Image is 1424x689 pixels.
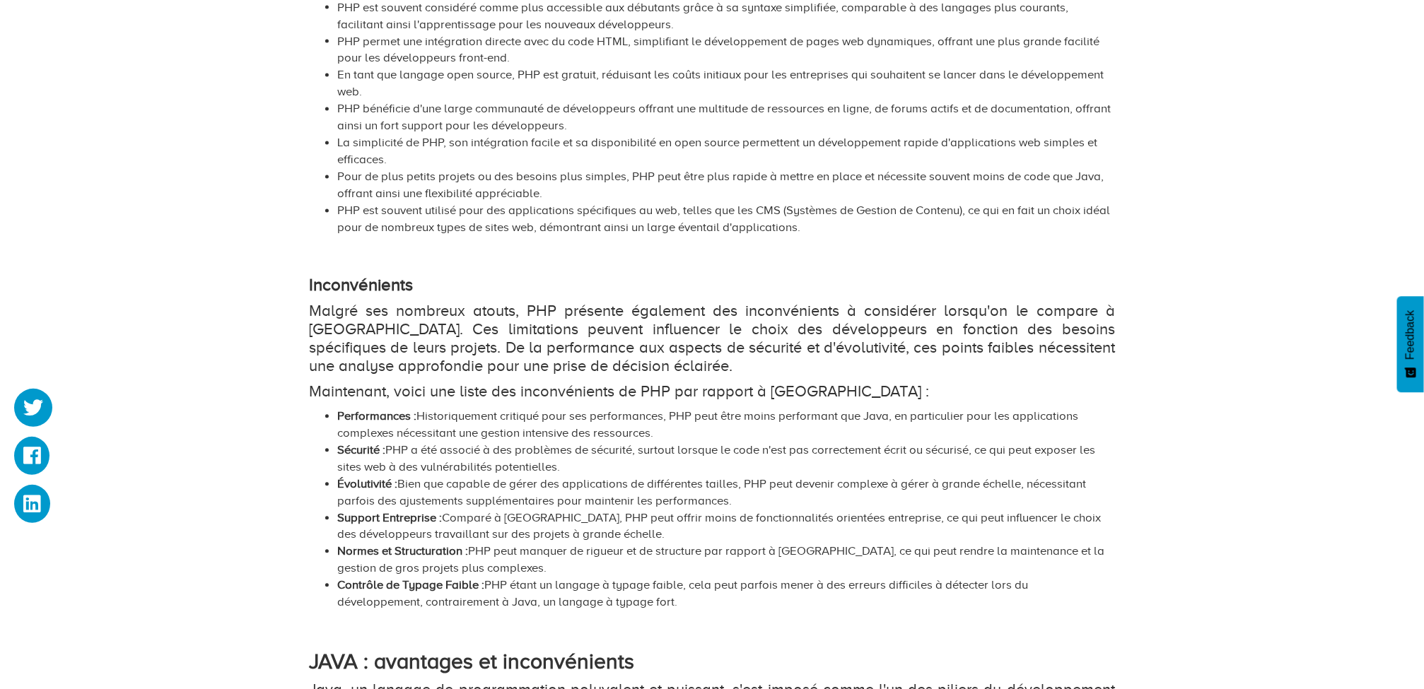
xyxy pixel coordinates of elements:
[337,135,1115,169] li: La simplicité de PHP, son intégration facile et sa disponibilité en open source permettent un dév...
[337,410,416,423] strong: Performances :
[309,383,1115,401] p: Maintenant, voici une liste des inconvénients de PHP par rapport à [GEOGRAPHIC_DATA] :
[1397,296,1424,392] button: Feedback - Afficher l’enquête
[1133,457,1416,627] iframe: Drift Widget Chat Window
[337,478,397,491] strong: Évolutivité :
[337,33,1115,67] li: PHP permet une intégration directe avec du code HTML, simplifiant le développement de pages web d...
[337,512,442,525] strong: Support Entreprise :
[337,169,1115,203] li: Pour de plus petits projets ou des besoins plus simples, PHP peut être plus rapide à mettre en pl...
[337,444,385,457] strong: Sécurité :
[337,442,1115,476] li: PHP a été associé à des problèmes de sécurité, surtout lorsque le code n'est pas correctement écr...
[337,203,1115,237] li: PHP est souvent utilisé pour des applications spécifiques au web, telles que les CMS (Systèmes de...
[337,510,1115,544] li: Comparé à [GEOGRAPHIC_DATA], PHP peut offrir moins de fonctionnalités orientées entreprise, ce qu...
[309,302,1115,376] p: Malgré ses nombreux atouts, PHP présente également des inconvénients à considérer lorsqu'on le co...
[309,650,634,674] strong: JAVA : avantages et inconvénients
[1353,618,1407,672] iframe: Drift Widget Chat Controller
[337,408,1115,442] li: Historiquement critiqué pour ses performances, PHP peut être moins performant que Java, en partic...
[337,543,1115,577] li: PHP peut manquer de rigueur et de structure par rapport à [GEOGRAPHIC_DATA], ce qui peut rendre l...
[337,67,1115,101] li: En tant que langage open source, PHP est gratuit, réduisant les coûts initiaux pour les entrepris...
[337,101,1115,135] li: PHP bénéficie d'une large communauté de développeurs offrant une multitude de ressources en ligne...
[337,545,468,558] strong: Normes et Structuration :
[337,577,1115,611] li: PHP étant un langage à typage faible, cela peut parfois mener à des erreurs difficiles à détecter...
[1404,310,1417,360] span: Feedback
[337,476,1115,510] li: Bien que capable de gérer des applications de différentes tailles, PHP peut devenir complexe à gé...
[309,276,413,295] strong: Inconvénients
[337,579,484,592] strong: Contrôle de Typage Faible :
